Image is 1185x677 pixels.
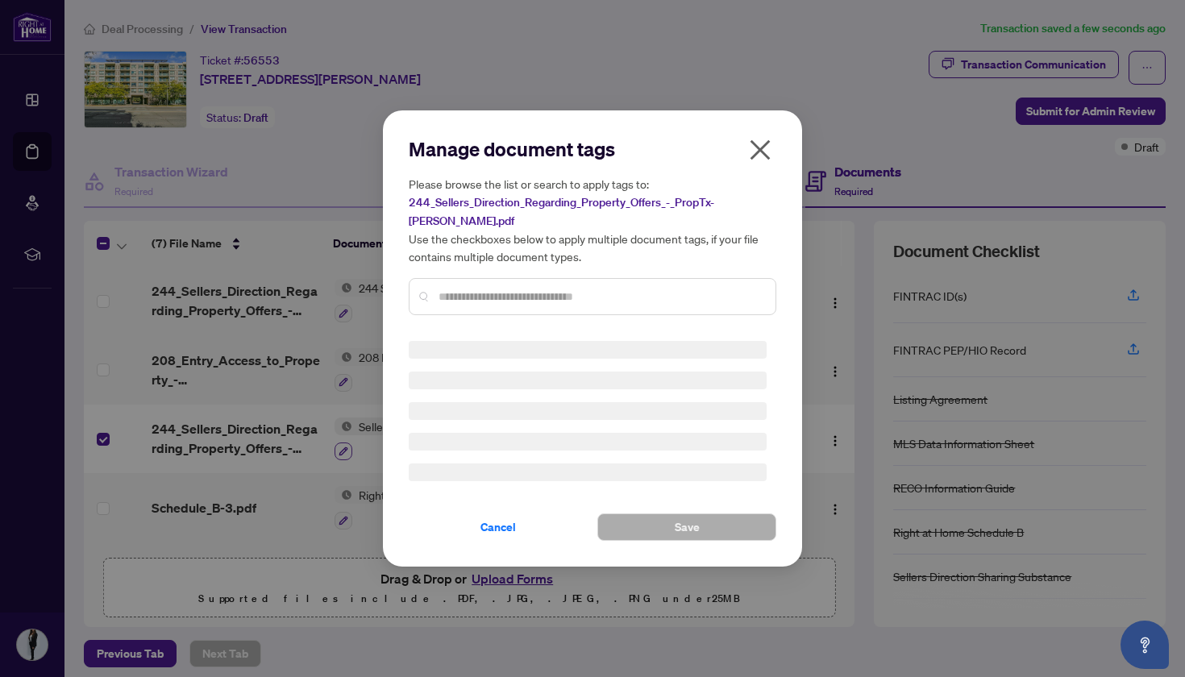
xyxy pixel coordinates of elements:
span: Cancel [480,514,516,540]
button: Open asap [1121,621,1169,669]
button: Cancel [409,513,588,541]
button: Save [597,513,776,541]
h5: Please browse the list or search to apply tags to: Use the checkboxes below to apply multiple doc... [409,175,776,265]
span: close [747,137,773,163]
h2: Manage document tags [409,136,776,162]
span: 244_Sellers_Direction_Regarding_Property_Offers_-_PropTx-[PERSON_NAME].pdf [409,195,714,228]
